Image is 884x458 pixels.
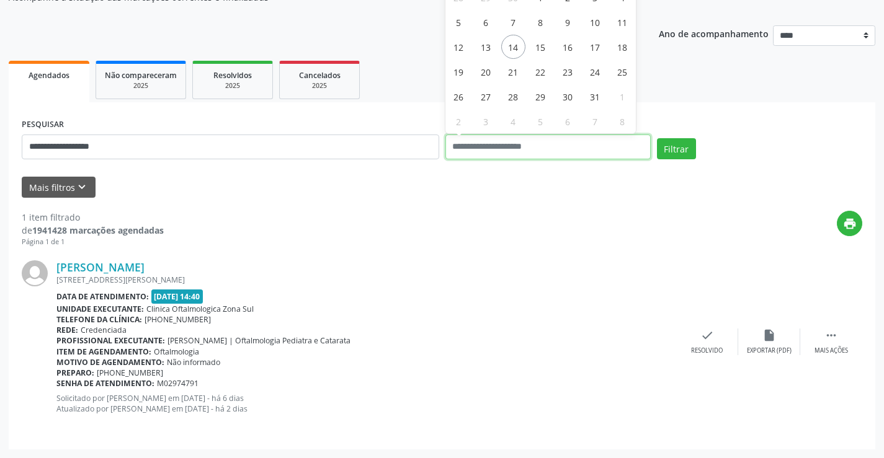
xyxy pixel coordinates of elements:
span: Outubro 9, 2025 [556,10,580,34]
div: Página 1 de 1 [22,237,164,247]
p: Solicitado por [PERSON_NAME] em [DATE] - há 6 dias Atualizado por [PERSON_NAME] em [DATE] - há 2 ... [56,393,676,414]
img: img [22,260,48,286]
span: Novembro 3, 2025 [474,109,498,133]
span: Outubro 16, 2025 [556,35,580,59]
span: Clinica Oftalmologica Zona Sul [146,304,254,314]
span: Outubro 17, 2025 [583,35,607,59]
span: Outubro 11, 2025 [610,10,635,34]
b: Senha de atendimento: [56,378,154,389]
span: Outubro 8, 2025 [529,10,553,34]
label: PESQUISAR [22,115,64,134]
i: check [700,328,714,342]
button: print [837,211,862,236]
span: Cancelados [299,70,341,81]
div: 2025 [105,81,177,90]
span: Não compareceram [105,70,177,81]
i:  [824,328,838,342]
b: Telefone da clínica: [56,314,142,325]
div: 1 item filtrado [22,211,164,224]
span: Novembro 5, 2025 [529,109,553,133]
button: Filtrar [657,138,696,159]
span: Novembro 1, 2025 [610,84,635,108]
span: Outubro 25, 2025 [610,59,635,84]
span: Outubro 5, 2025 [447,10,471,34]
span: Novembro 7, 2025 [583,109,607,133]
p: Ano de acompanhamento [659,25,769,41]
span: [PHONE_NUMBER] [145,314,211,325]
b: Data de atendimento: [56,291,149,302]
span: Outubro 18, 2025 [610,35,635,59]
div: Exportar (PDF) [747,346,792,355]
strong: 1941428 marcações agendadas [32,224,164,236]
span: Novembro 8, 2025 [610,109,635,133]
div: 2025 [288,81,350,90]
span: Outubro 22, 2025 [529,59,553,84]
span: Outubro 19, 2025 [447,59,471,84]
span: Outubro 30, 2025 [556,84,580,108]
span: [PHONE_NUMBER] [97,368,163,378]
span: Novembro 6, 2025 [556,109,580,133]
span: Outubro 21, 2025 [501,59,525,84]
span: Outubro 10, 2025 [583,10,607,34]
span: Outubro 20, 2025 [474,59,498,84]
b: Rede: [56,325,78,335]
span: Outubro 12, 2025 [447,35,471,59]
span: Agendados [29,70,69,81]
i: insert_drive_file [762,328,776,342]
i: keyboard_arrow_down [75,180,89,194]
button: Mais filtroskeyboard_arrow_down [22,177,96,198]
b: Item de agendamento: [56,346,151,357]
span: Outubro 15, 2025 [529,35,553,59]
span: Outubro 28, 2025 [501,84,525,108]
div: de [22,224,164,237]
span: Outubro 31, 2025 [583,84,607,108]
div: 2025 [202,81,264,90]
div: [STREET_ADDRESS][PERSON_NAME] [56,275,676,285]
div: Resolvido [691,346,723,355]
b: Profissional executante: [56,335,165,346]
b: Preparo: [56,368,94,378]
span: Outubro 14, 2025 [501,35,525,59]
span: Novembro 2, 2025 [447,109,471,133]
span: Novembro 4, 2025 [501,109,525,133]
b: Motivo de agendamento: [56,357,164,368]
span: [PERSON_NAME] | Oftalmologia Pediatra e Catarata [167,335,350,346]
span: Outubro 29, 2025 [529,84,553,108]
span: [DATE] 14:40 [151,289,203,304]
div: Mais ações [815,346,848,355]
span: Outubro 6, 2025 [474,10,498,34]
span: Resolvidos [213,70,252,81]
span: Credenciada [81,325,127,335]
span: Não informado [167,357,220,368]
span: Outubro 13, 2025 [474,35,498,59]
span: Outubro 23, 2025 [556,59,580,84]
a: [PERSON_NAME] [56,260,145,274]
span: Outubro 7, 2025 [501,10,525,34]
span: Outubro 26, 2025 [447,84,471,108]
b: Unidade executante: [56,304,144,314]
i: print [843,217,857,231]
span: Outubro 27, 2025 [474,84,498,108]
span: M02974791 [157,378,199,389]
span: Outubro 24, 2025 [583,59,607,84]
span: Oftalmologia [154,346,199,357]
